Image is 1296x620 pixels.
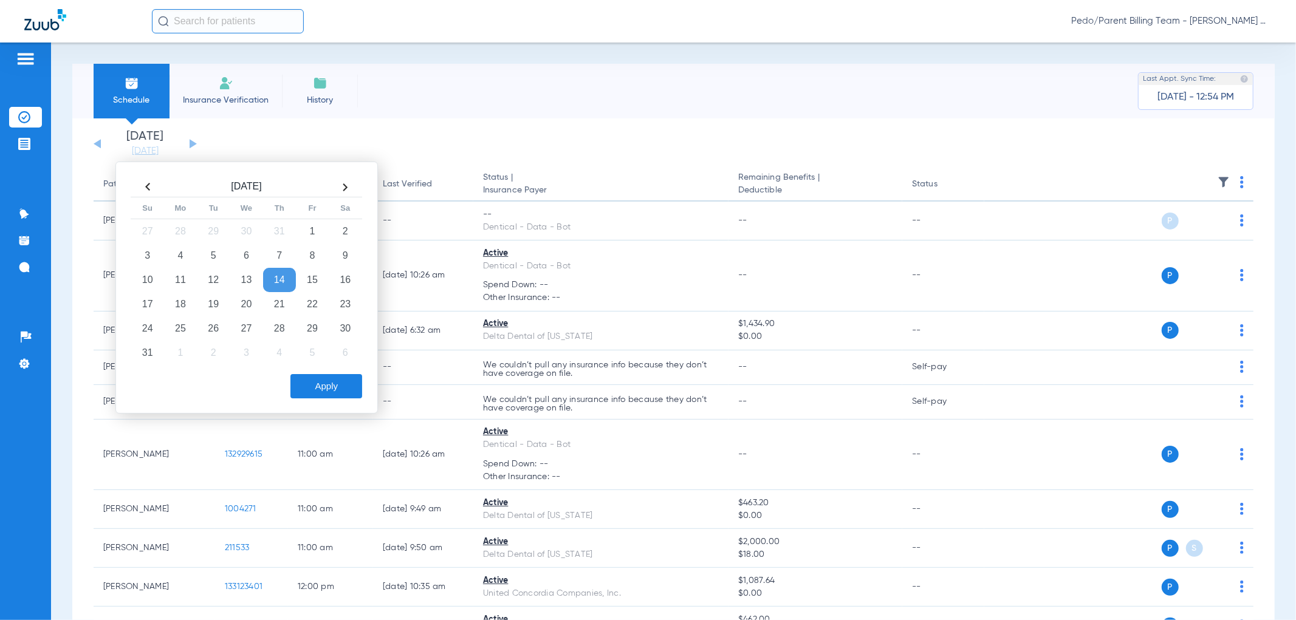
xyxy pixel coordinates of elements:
[373,420,473,491] td: [DATE] 10:26 AM
[738,497,893,509] span: $463.20
[109,145,182,157] a: [DATE]
[738,271,747,279] span: --
[373,568,473,607] td: [DATE] 10:35 AM
[225,543,250,552] span: 211533
[483,361,719,378] p: We couldn’t pull any insurance info because they don’t have coverage on file.
[902,529,984,568] td: --
[483,247,719,260] div: Active
[288,420,373,491] td: 11:00 AM
[373,385,473,420] td: --
[1162,267,1179,284] span: P
[483,438,719,451] div: Dentical - Data - Bot
[1240,395,1244,407] img: group-dot-blue.svg
[483,330,719,343] div: Delta Dental of [US_STATE]
[483,509,719,522] div: Delta Dental of [US_STATE]
[383,178,432,191] div: Last Verified
[291,94,349,106] span: History
[109,131,182,157] li: [DATE]
[738,397,747,406] span: --
[902,350,984,385] td: Self-pay
[383,178,464,191] div: Last Verified
[738,363,747,371] span: --
[902,240,984,312] td: --
[1240,214,1244,227] img: group-dot-blue.svg
[738,587,893,600] span: $0.00
[1240,542,1244,554] img: group-dot-blue.svg
[1162,446,1179,463] span: P
[373,490,473,529] td: [DATE] 9:49 AM
[738,574,893,587] span: $1,087.64
[483,574,719,587] div: Active
[1162,213,1179,230] span: P
[1240,75,1249,83] img: last sync help info
[902,568,984,607] td: --
[738,318,893,330] span: $1,434.90
[16,52,35,66] img: hamburger-icon
[902,490,984,529] td: --
[288,568,373,607] td: 12:00 PM
[483,318,719,330] div: Active
[483,260,719,273] div: Dentical - Data - Bot
[94,529,215,568] td: [PERSON_NAME]
[373,312,473,350] td: [DATE] 6:32 AM
[1162,501,1179,518] span: P
[1240,176,1244,188] img: group-dot-blue.svg
[158,16,169,27] img: Search Icon
[373,240,473,312] td: [DATE] 10:26 AM
[1218,176,1230,188] img: filter.svg
[483,291,719,304] span: Other Insurance: --
[313,76,327,90] img: History
[373,529,473,568] td: [DATE] 9:50 AM
[94,568,215,607] td: [PERSON_NAME]
[1240,581,1244,593] img: group-dot-blue.svg
[483,426,719,438] div: Active
[483,548,719,561] div: Delta Dental of [US_STATE]
[164,177,329,197] th: [DATE]
[219,76,233,90] img: Manual Insurance Verification
[1157,91,1234,103] span: [DATE] - 12:54 PM
[738,184,893,197] span: Deductible
[473,168,729,202] th: Status |
[94,420,215,491] td: [PERSON_NAME]
[1240,361,1244,373] img: group-dot-blue.svg
[1162,579,1179,596] span: P
[125,76,139,90] img: Schedule
[225,505,256,513] span: 1004271
[94,490,215,529] td: [PERSON_NAME]
[902,202,984,240] td: --
[103,94,160,106] span: Schedule
[738,548,893,561] span: $18.00
[483,221,719,234] div: Dentical - Data - Bot
[483,184,719,197] span: Insurance Payer
[1240,324,1244,336] img: group-dot-blue.svg
[1240,448,1244,460] img: group-dot-blue.svg
[738,536,893,548] span: $2,000.00
[24,9,66,30] img: Zuub Logo
[1162,540,1179,557] span: P
[738,450,747,458] span: --
[483,587,719,600] div: United Concordia Companies, Inc.
[288,529,373,568] td: 11:00 AM
[902,420,984,491] td: --
[1186,540,1203,557] span: S
[483,395,719,412] p: We couldn’t pull any insurance info because they don’t have coverage on file.
[290,374,362,398] button: Apply
[103,178,157,191] div: Patient Name
[738,509,893,522] span: $0.00
[179,94,273,106] span: Insurance Verification
[103,178,205,191] div: Patient Name
[288,490,373,529] td: 11:00 AM
[225,582,262,591] span: 133123401
[483,279,719,291] span: Spend Down: --
[483,458,719,471] span: Spend Down: --
[1143,73,1216,85] span: Last Appt. Sync Time:
[902,312,984,350] td: --
[373,202,473,240] td: --
[902,385,984,420] td: Self-pay
[483,497,719,509] div: Active
[738,330,893,343] span: $0.00
[373,350,473,385] td: --
[483,536,719,548] div: Active
[729,168,902,202] th: Remaining Benefits |
[1162,322,1179,339] span: P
